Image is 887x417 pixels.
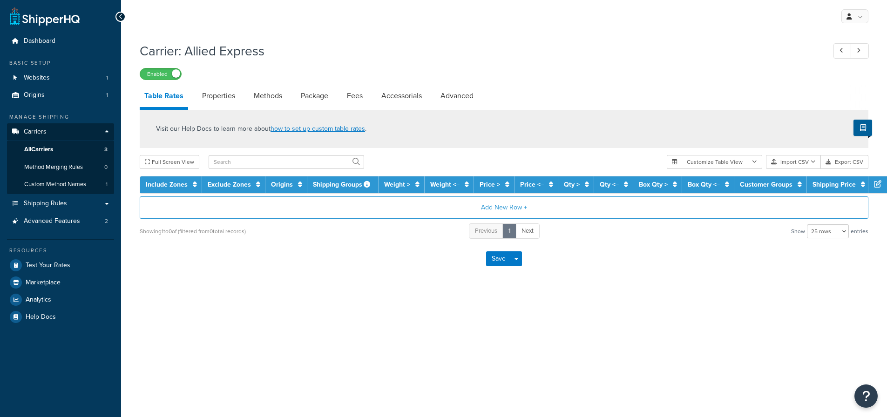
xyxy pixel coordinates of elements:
a: Fees [342,85,367,107]
a: Websites1 [7,69,114,87]
a: Origins [271,180,293,189]
a: Next Record [851,43,869,59]
th: Shipping Groups [307,176,379,193]
a: 1 [502,223,516,239]
a: Method Merging Rules0 [7,159,114,176]
span: Custom Method Names [24,181,86,188]
div: Basic Setup [7,59,114,67]
p: Visit our Help Docs to learn more about . [156,124,366,134]
a: Previous [469,223,503,239]
span: 1 [106,74,108,82]
button: Open Resource Center [854,384,878,408]
a: Custom Method Names1 [7,176,114,193]
a: Carriers [7,123,114,141]
input: Search [209,155,364,169]
a: Include Zones [146,180,188,189]
button: Full Screen View [140,155,199,169]
span: entries [851,225,868,238]
a: Shipping Rules [7,195,114,212]
a: Previous Record [833,43,852,59]
a: Box Qty > [639,180,668,189]
span: Carriers [24,128,47,136]
a: Shipping Price [813,180,856,189]
a: Customer Groups [740,180,792,189]
a: Test Your Rates [7,257,114,274]
a: Properties [197,85,240,107]
a: AllCarriers3 [7,141,114,158]
a: Package [296,85,333,107]
button: Add New Row + [140,196,868,219]
span: Test Your Rates [26,262,70,269]
a: Help Docs [7,309,114,325]
a: Exclude Zones [208,180,251,189]
a: Weight <= [430,180,460,189]
a: Price <= [520,180,544,189]
span: 1 [106,91,108,99]
a: Qty <= [600,180,619,189]
li: Carriers [7,123,114,194]
a: Dashboard [7,33,114,50]
span: All Carriers [24,146,53,154]
div: Resources [7,247,114,255]
span: Origins [24,91,45,99]
a: Weight > [384,180,410,189]
li: Method Merging Rules [7,159,114,176]
button: Show Help Docs [853,120,872,136]
span: Next [521,226,534,235]
label: Enabled [140,68,181,80]
span: Previous [475,226,497,235]
a: Price > [480,180,500,189]
a: Marketplace [7,274,114,291]
span: Advanced Features [24,217,80,225]
span: Marketplace [26,279,61,287]
li: Custom Method Names [7,176,114,193]
span: Shipping Rules [24,200,67,208]
a: Origins1 [7,87,114,104]
span: 2 [105,217,108,225]
span: Show [791,225,805,238]
a: Analytics [7,291,114,308]
span: Analytics [26,296,51,304]
div: Manage Shipping [7,113,114,121]
a: Qty > [564,180,580,189]
a: Table Rates [140,85,188,110]
li: Advanced Features [7,213,114,230]
button: Import CSV [766,155,821,169]
button: Export CSV [821,155,868,169]
span: 1 [106,181,108,188]
span: 0 [104,163,108,171]
div: Showing 1 to 0 of (filtered from 0 total records) [140,225,246,238]
a: Box Qty <= [688,180,720,189]
h1: Carrier: Allied Express [140,42,816,60]
button: Save [486,251,511,266]
button: Customize Table View [667,155,762,169]
li: Origins [7,87,114,104]
li: Websites [7,69,114,87]
a: how to set up custom table rates [271,124,365,134]
a: Accessorials [377,85,427,107]
span: Help Docs [26,313,56,321]
a: Methods [249,85,287,107]
span: Dashboard [24,37,55,45]
a: Advanced [436,85,478,107]
span: Method Merging Rules [24,163,83,171]
span: Websites [24,74,50,82]
a: Next [515,223,540,239]
a: Advanced Features2 [7,213,114,230]
span: 3 [104,146,108,154]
